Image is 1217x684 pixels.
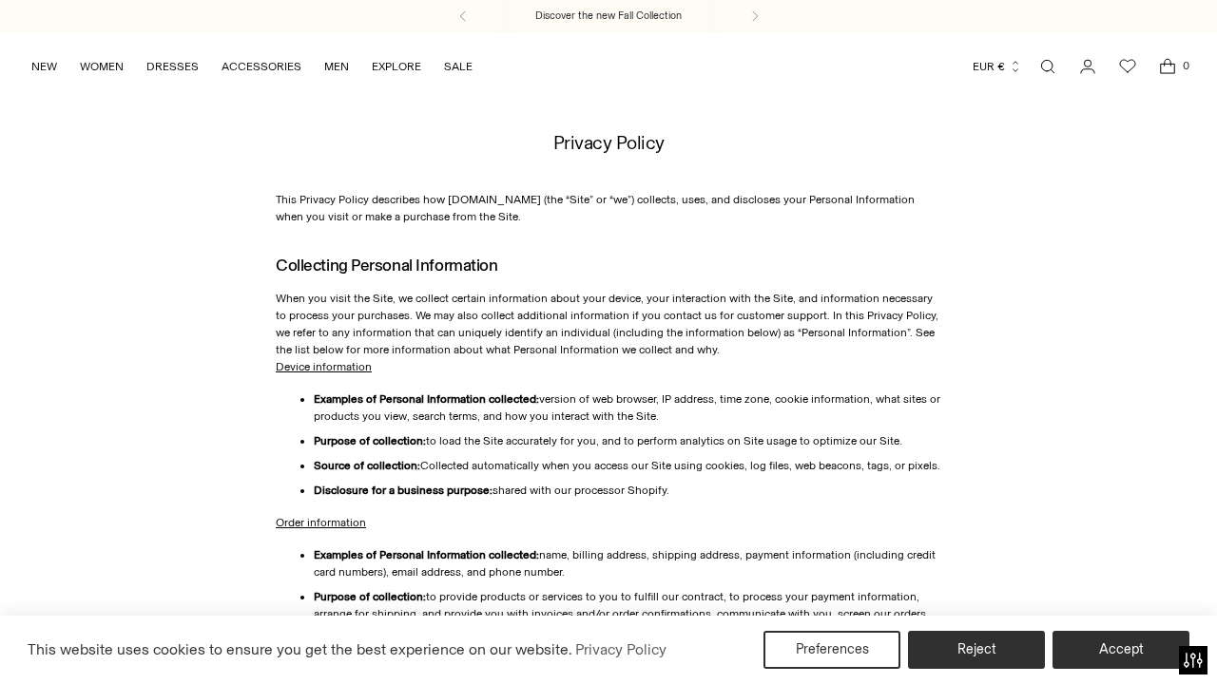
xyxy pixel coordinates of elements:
[276,516,366,529] u: Order information
[324,46,349,87] a: MEN
[973,46,1022,87] button: EUR €
[314,434,426,447] strong: Purpose of collection:
[908,631,1045,669] button: Reject
[314,432,941,449] li: to load the Site accurately for you, and to perform analytics on Site usage to optimize our Site.
[1177,57,1194,74] span: 0
[314,484,493,497] strong: Disclosure for a business purpose:
[314,392,539,406] strong: Examples of Personal Information collected:
[372,46,421,87] a: EXPLORE
[314,457,941,474] li: Collected automatically when you access our Site using cookies, log files, web beacons, tags, or ...
[1109,47,1147,85] a: Wishlist
[146,46,199,87] a: DRESSES
[444,46,473,87] a: SALE
[763,631,900,669] button: Preferences
[28,640,572,658] span: This website uses cookies to ensure you get the best experience on our website.
[1069,47,1107,85] a: Go to the account page
[276,256,941,274] h2: Collecting Personal Information
[314,548,539,561] strong: Examples of Personal Information collected:
[535,9,682,24] a: Discover the new Fall Collection
[222,46,301,87] a: ACCESSORIES
[80,46,124,87] a: WOMEN
[314,459,420,472] strong: Source of collection:
[553,132,665,153] h1: Privacy Policy
[314,590,426,603] strong: Purpose of collection:
[31,46,57,87] a: NEW
[1053,631,1189,669] button: Accept
[504,47,713,85] a: SIMKHAI
[314,390,941,425] li: version of web browser, IP address, time zone, cookie information, what sites or products you vie...
[1149,47,1187,85] a: Open cart modal
[1029,47,1067,85] a: Open search modal
[314,482,941,499] li: shared with our processor Shopify.
[314,546,941,580] li: name, billing address, shipping address, payment information (including credit card numbers), ema...
[276,360,372,373] u: Device information
[314,588,941,656] li: to provide products or services to you to fulfill our contract, to process your payment informati...
[572,636,669,664] a: Privacy Policy (opens in a new tab)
